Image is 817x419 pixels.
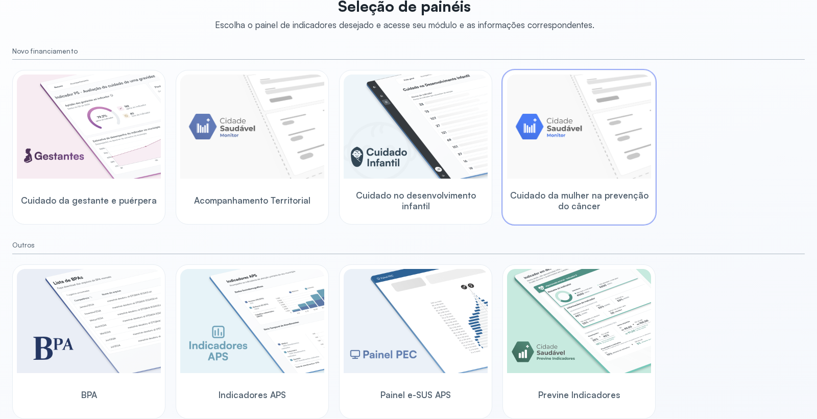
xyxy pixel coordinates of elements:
img: pec-panel.png [344,269,488,373]
small: Novo financiamento [12,47,805,56]
span: Cuidado da gestante e puérpera [21,195,157,206]
img: aps-indicators.png [180,269,324,373]
img: placeholder-module-ilustration.png [180,75,324,179]
small: Outros [12,241,805,250]
span: Indicadores APS [219,389,286,400]
span: Cuidado da mulher na prevenção do câncer [507,190,651,212]
div: Escolha o painel de indicadores desejado e acesse seu módulo e as informações correspondentes. [215,19,594,30]
img: pregnants.png [17,75,161,179]
img: bpa.png [17,269,161,373]
span: Previne Indicadores [538,389,620,400]
img: placeholder-module-ilustration.png [507,75,651,179]
img: child-development.png [344,75,488,179]
span: Cuidado no desenvolvimento infantil [344,190,488,212]
span: BPA [81,389,97,400]
img: previne-brasil.png [507,269,651,373]
span: Acompanhamento Territorial [194,195,310,206]
span: Painel e-SUS APS [380,389,451,400]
